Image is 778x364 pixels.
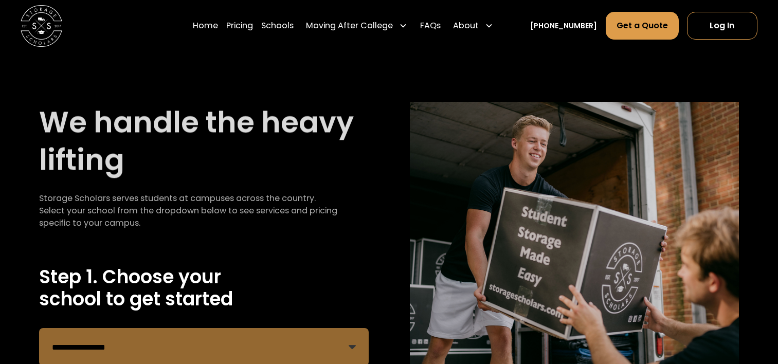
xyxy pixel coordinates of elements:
h2: Step 1. Choose your school to get started [39,266,369,311]
div: About [449,11,497,40]
a: Log In [687,12,757,40]
div: About [453,20,479,32]
h1: We handle the heavy lifting [39,104,369,179]
div: Moving After College [302,11,411,40]
a: Get a Quote [606,12,679,40]
div: Moving After College [306,20,393,32]
a: [PHONE_NUMBER] [530,21,597,31]
img: Storage Scholars main logo [21,5,62,47]
a: Home [193,11,218,40]
div: Storage Scholars serves students at campuses across the country. Select your school from the drop... [39,192,369,229]
a: Schools [261,11,294,40]
a: Pricing [226,11,253,40]
a: FAQs [420,11,441,40]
